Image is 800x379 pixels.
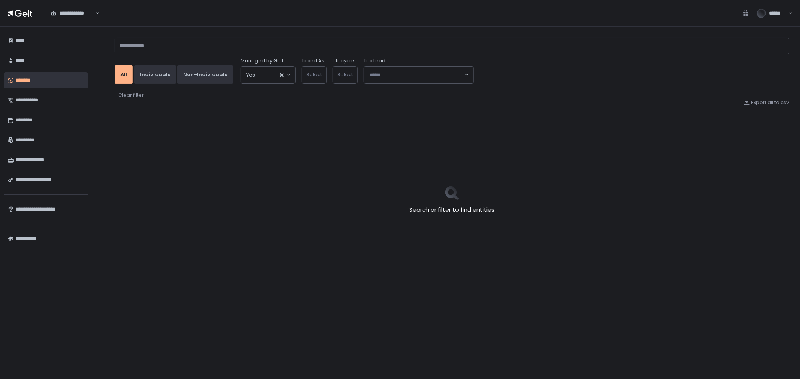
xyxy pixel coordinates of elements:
div: All [120,71,127,78]
button: Individuals [134,65,176,84]
span: Select [337,71,353,78]
button: All [115,65,133,84]
label: Lifecycle [333,57,354,64]
h2: Search or filter to find entities [410,206,495,214]
input: Search for option [369,71,464,79]
div: Individuals [140,71,170,78]
div: Search for option [241,67,295,83]
div: Search for option [46,5,99,21]
div: Clear filter [118,92,144,99]
span: Tax Lead [364,57,385,64]
div: Search for option [364,67,473,83]
div: Non-Individuals [183,71,227,78]
label: Taxed As [302,57,324,64]
button: Clear Selected [280,73,284,77]
span: Yes [246,71,255,79]
button: Export all to csv [744,99,789,106]
button: Non-Individuals [177,65,233,84]
input: Search for option [94,10,95,17]
span: Managed by Gelt [241,57,283,64]
button: Clear filter [118,91,144,99]
input: Search for option [255,71,279,79]
span: Select [306,71,322,78]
